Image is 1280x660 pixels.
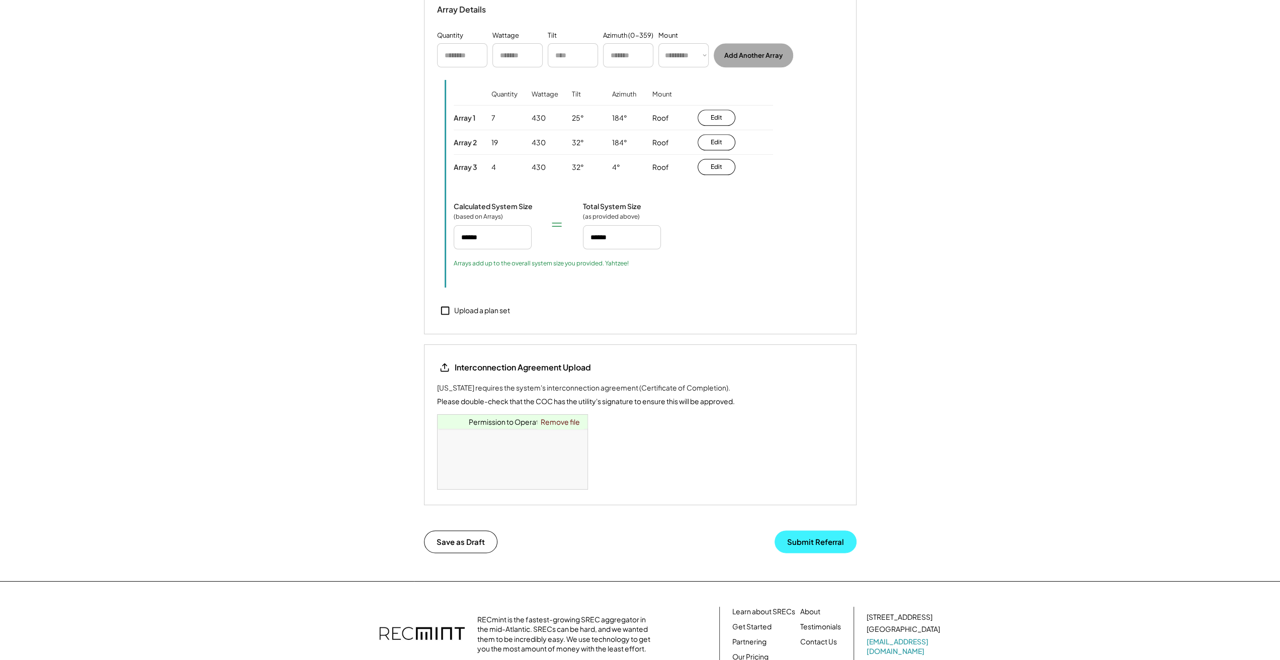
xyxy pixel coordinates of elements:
div: Roof [652,138,669,148]
a: [EMAIL_ADDRESS][DOMAIN_NAME] [867,637,942,656]
div: 430 [532,162,546,172]
div: Roof [652,113,669,123]
div: Arrays add up to the overall system size you provided. Yahtzee! [454,259,629,267]
div: Tilt [548,31,557,41]
div: Azimuth [612,90,636,113]
div: Interconnection Agreement Upload [455,362,591,373]
button: Edit [698,110,735,126]
div: Mount [652,90,672,113]
div: Array 2 [454,138,477,147]
div: Calculated System Size [454,202,533,211]
div: 184° [612,113,627,123]
div: Tilt [572,90,581,113]
div: Array Details [437,4,487,16]
div: [STREET_ADDRESS] [867,612,932,622]
button: Edit [698,159,735,175]
img: recmint-logotype%403x.png [379,617,465,652]
div: Total System Size [583,202,641,211]
div: 184° [612,138,627,148]
div: Wattage [532,90,558,113]
button: Save as Draft [424,530,497,553]
button: Edit [698,134,735,150]
a: Testimonials [800,622,841,632]
div: 25° [572,113,584,123]
div: Array 1 [454,113,475,122]
div: 430 [532,138,546,148]
div: Azimuth (0-359) [603,31,653,41]
div: Quantity [491,90,518,113]
div: Wattage [492,31,519,41]
div: 4 [491,162,496,172]
div: Array 3 [454,162,477,171]
div: 32° [572,162,584,172]
div: Quantity [437,31,463,41]
div: RECmint is the fastest-growing SREC aggregator in the mid-Atlantic. SRECs can be hard, and we wan... [477,615,656,654]
div: 4° [612,162,620,172]
a: Get Started [732,622,772,632]
div: [GEOGRAPHIC_DATA] [867,624,940,634]
a: Learn about SRECs [732,607,795,617]
button: Submit Referral [775,530,857,553]
a: Partnering [732,637,766,647]
div: 19 [491,138,498,148]
a: About [800,607,820,617]
div: (based on Arrays) [454,213,504,221]
a: Permission to Operate.pdf [469,417,557,426]
div: 32° [572,138,584,148]
div: 7 [491,113,495,123]
div: Upload a plan set [454,306,510,316]
div: [US_STATE] requires the system's interconnection agreement (Certificate of Completion). [437,383,730,393]
div: 430 [532,113,546,123]
div: Roof [652,162,669,172]
a: Contact Us [800,637,837,647]
div: (as provided above) [583,213,640,221]
div: Please double-check that the COC has the utility's signature to ensure this will be approved. [437,396,735,407]
a: Remove file [537,415,583,429]
button: Add Another Array [714,43,793,67]
div: Mount [658,31,678,41]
